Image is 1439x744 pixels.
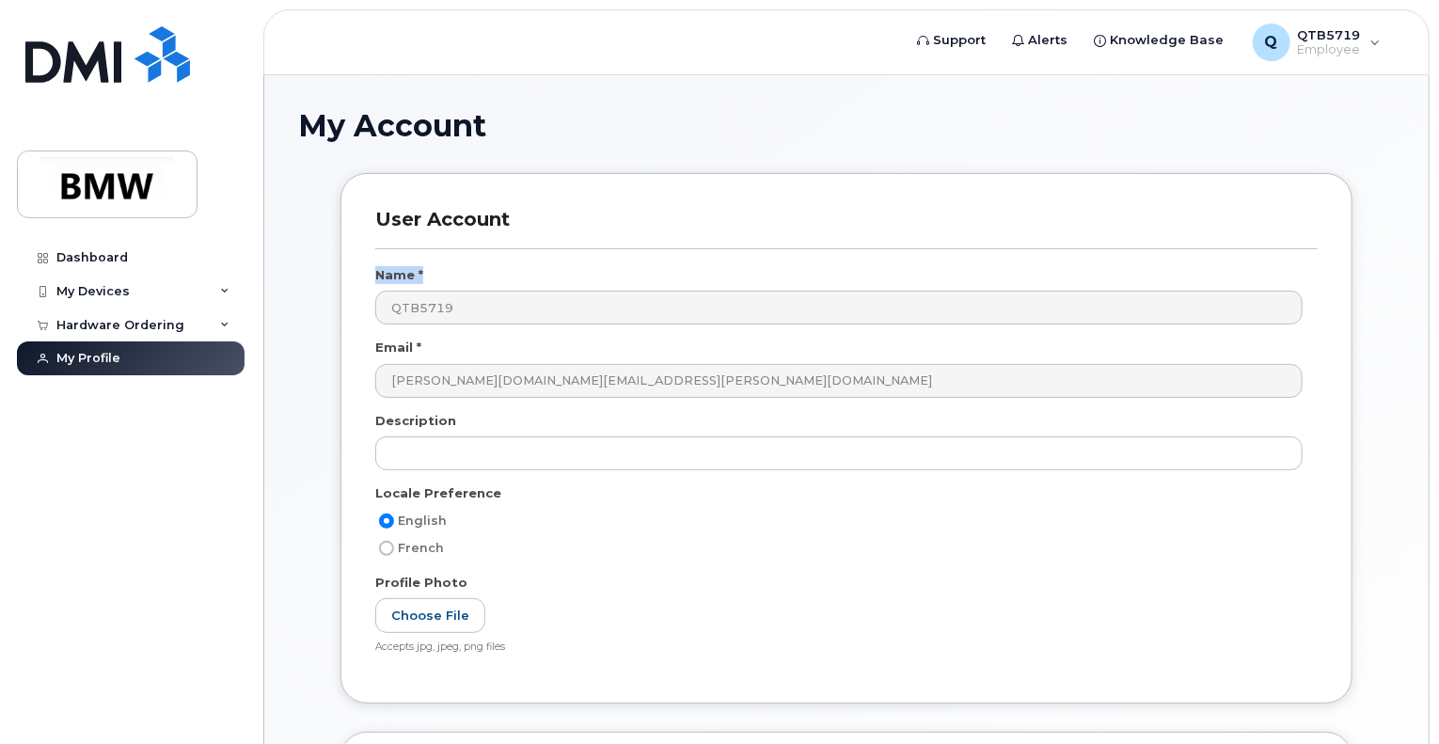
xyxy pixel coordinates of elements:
[1357,662,1425,730] iframe: Messenger Launcher
[375,574,467,592] label: Profile Photo
[375,339,421,356] label: Email *
[379,541,394,556] input: French
[298,109,1395,142] h1: My Account
[375,208,1318,248] h3: User Account
[375,598,485,633] label: Choose File
[375,412,456,430] label: Description
[398,541,444,555] span: French
[398,514,447,528] span: English
[375,484,501,502] label: Locale Preference
[375,266,423,284] label: Name *
[379,514,394,529] input: English
[375,641,1303,655] div: Accepts jpg, jpeg, png files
